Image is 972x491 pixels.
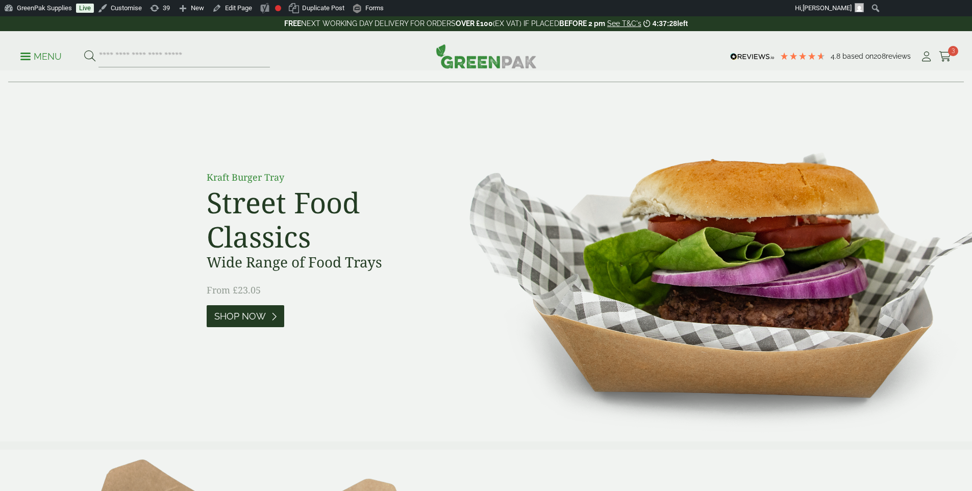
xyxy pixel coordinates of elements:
span: Based on [842,52,874,60]
h3: Wide Range of Food Trays [207,254,436,271]
span: Shop Now [214,311,266,322]
i: My Account [920,52,933,62]
a: See T&C's [607,19,641,28]
a: Menu [20,51,62,61]
i: Cart [939,52,952,62]
div: 4.79 Stars [780,52,826,61]
strong: BEFORE 2 pm [559,19,605,28]
span: 208 [874,52,886,60]
a: Live [76,4,94,13]
strong: OVER £100 [456,19,493,28]
strong: FREE [284,19,301,28]
h2: Street Food Classics [207,185,436,254]
p: Kraft Burger Tray [207,170,436,184]
span: 4:37:28 [653,19,677,28]
a: Shop Now [207,305,284,327]
img: REVIEWS.io [730,53,775,60]
p: Menu [20,51,62,63]
span: 3 [948,46,958,56]
span: [PERSON_NAME] [803,4,852,12]
div: Focus keyphrase not set [275,5,281,11]
span: From £23.05 [207,284,261,296]
span: 4.8 [831,52,842,60]
img: GreenPak Supplies [436,44,537,68]
span: reviews [886,52,911,60]
a: 3 [939,49,952,64]
span: left [677,19,688,28]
